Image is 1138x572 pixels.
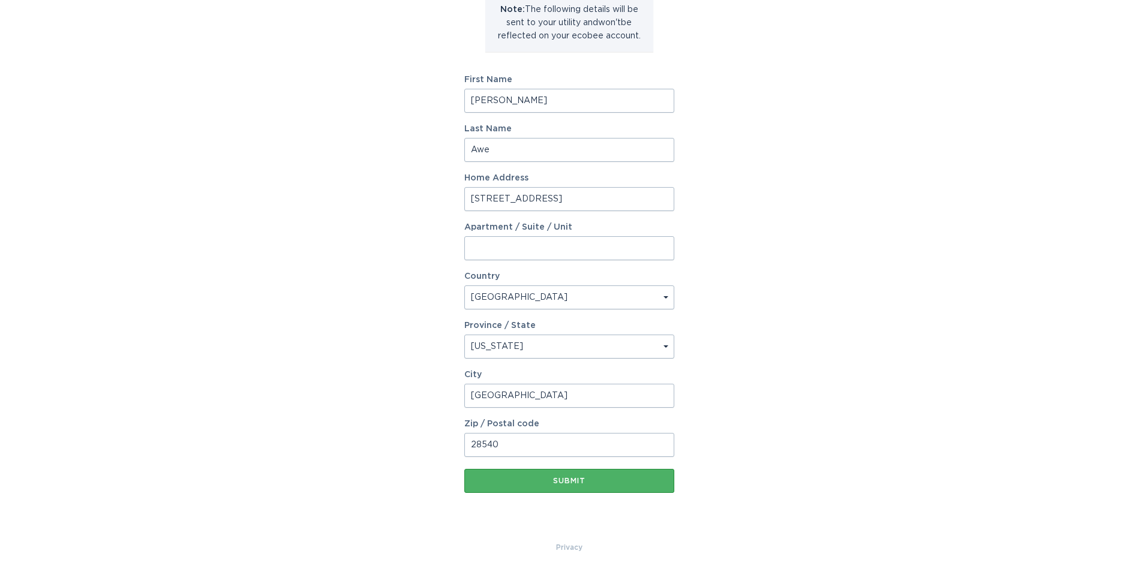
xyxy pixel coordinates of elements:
div: Submit [470,477,668,484]
label: Last Name [464,125,674,133]
label: Apartment / Suite / Unit [464,223,674,231]
label: First Name [464,76,674,84]
label: Zip / Postal code [464,420,674,428]
label: Country [464,272,500,281]
a: Privacy Policy & Terms of Use [556,541,582,554]
label: Province / State [464,321,536,330]
label: City [464,371,674,379]
button: Submit [464,469,674,493]
p: The following details will be sent to your utility and won't be reflected on your ecobee account. [494,3,644,43]
strong: Note: [500,5,525,14]
label: Home Address [464,174,674,182]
